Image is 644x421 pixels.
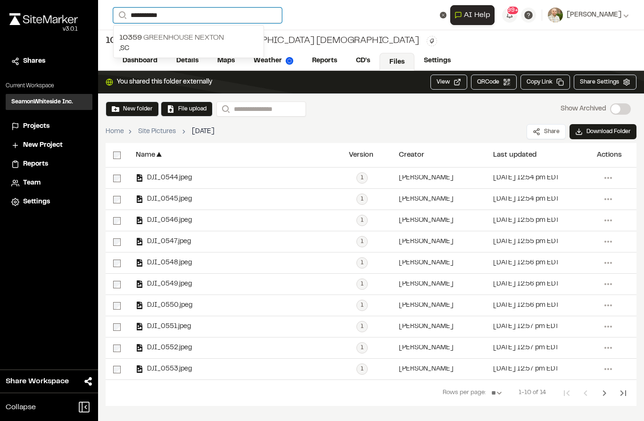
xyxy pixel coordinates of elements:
input: select-row-bbfca8308673060cff80 [113,302,121,310]
button: Share [527,124,566,139]
div: Creator [399,152,424,159]
div: 1 [356,342,368,354]
div: 1 [356,278,368,290]
div: select-all-rowsName▲VersionCreatorLast updatedActionsselect-row-c7fb89cb5680e5800b9fDJI_0544.jpeg... [106,143,636,406]
div: DJI_0552.jpeg [136,344,192,352]
button: View [430,75,467,90]
a: Reports [303,52,347,70]
div: 1 [356,321,368,332]
span: Collapse [6,402,36,413]
a: Settings [414,52,460,70]
div: [PERSON_NAME] [399,218,454,224]
div: [PERSON_NAME][DEMOGRAPHIC_DATA] [DEMOGRAPHIC_DATA] [106,34,419,48]
a: Reports [11,159,87,169]
div: Oh geez...please don't... [9,25,78,34]
p: Current Workspace [6,82,92,90]
div: [PERSON_NAME] [399,281,454,287]
div: Name [136,152,155,159]
a: Dashboard [113,52,167,70]
nav: breadcrumb [106,126,215,137]
span: DJI_0550.jpeg [143,303,192,309]
button: QRCode [471,75,517,90]
span: DJI_0547.jpeg [143,239,191,245]
a: Home [106,126,124,137]
div: 1 [356,236,368,247]
a: Weather [244,52,303,70]
a: Team [11,178,87,188]
div: Open AI Assistant [450,5,498,25]
div: [PERSON_NAME] [399,303,454,309]
div: [PERSON_NAME] [399,345,454,351]
span: DJI_0544.jpeg [143,175,192,181]
span: DJI_0551.jpeg [143,324,191,330]
span: AI Help [464,9,490,21]
div: Actions [597,152,622,159]
div: DJI_0547.jpeg [136,238,191,245]
button: Clear text [440,12,446,18]
div: DJI_0551.jpeg [136,323,191,330]
button: Last Page [614,384,633,403]
button: New folder [106,101,159,117]
a: New Project [11,140,87,151]
div: 1 [356,363,368,375]
div: [DATE] 12:57 pm EDT [493,366,559,372]
span: 1-10 of 14 [519,388,546,398]
input: select-row-6aae8f583ad90f7d8942 [113,345,121,352]
div: DJI_0544.jpeg [136,174,192,182]
input: select-row-c7fb89cb5680e5800b9f [113,175,121,182]
div: [DATE] 12:56 pm EDT [493,260,559,266]
div: DJI_0545.jpeg [136,195,192,203]
span: DJI_0553.jpeg [143,366,192,372]
button: Copy Link [520,75,570,90]
button: [PERSON_NAME] [548,8,629,23]
a: Projects [11,121,87,132]
div: [PERSON_NAME] [399,239,454,245]
input: select-row-f997a0f98cb61c741d67 [113,196,121,203]
div: [DATE] 12:54 pm EDT [493,196,559,202]
span: 10359 [119,34,142,41]
div: 1 [356,215,368,226]
p: Show Archived [561,104,606,114]
button: File upload [167,105,206,113]
button: Download Folder [570,124,636,139]
div: [DATE] 12:55 pm EDT [493,218,559,224]
div: Last updated [493,152,537,159]
p: , SC [119,43,258,54]
div: DJI_0549.jpeg [136,280,192,288]
a: 10359 Greenhouse Nexton,SC [114,28,264,58]
div: 1 [356,257,368,269]
a: CD's [347,52,380,70]
span: Team [23,178,41,188]
button: 99+ [502,8,517,23]
span: 99+ [507,6,518,15]
h3: SeamonWhiteside Inc. [11,98,73,106]
div: 1 [356,194,368,205]
span: 10865 [106,34,134,48]
div: DJI_0550.jpeg [136,302,192,309]
span: [DATE] [192,126,215,137]
a: Settings [11,197,87,207]
div: [DATE] 12:55 pm EDT [493,239,559,245]
span: New Project [23,140,63,151]
button: Previous Page [576,384,595,403]
p: Greenhouse Nexton [119,32,258,43]
div: DJI_0546.jpeg [136,217,192,224]
span: Settings [23,197,50,207]
div: 1 [356,172,368,184]
input: select-row-c2d043fff7f94dae3c98 [113,323,121,331]
span: Projects [23,121,50,132]
div: [PERSON_NAME] [399,324,454,330]
input: select-row-1cfbf4af6868df3e8489 [113,260,121,267]
input: select-row-6197fa63b836e483dc64 [113,217,121,225]
input: select-row-e01551b1375f36b2e303 [113,238,121,246]
a: Details [167,52,208,70]
span: Shares [23,56,45,67]
button: Search [216,101,233,117]
button: First Page [557,384,576,403]
button: Edit Tags [427,36,437,46]
a: Files [380,53,414,71]
div: 1 [356,300,368,311]
div: DJI_0548.jpeg [136,259,192,267]
img: precipai.png [286,57,293,65]
a: Maps [208,52,244,70]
